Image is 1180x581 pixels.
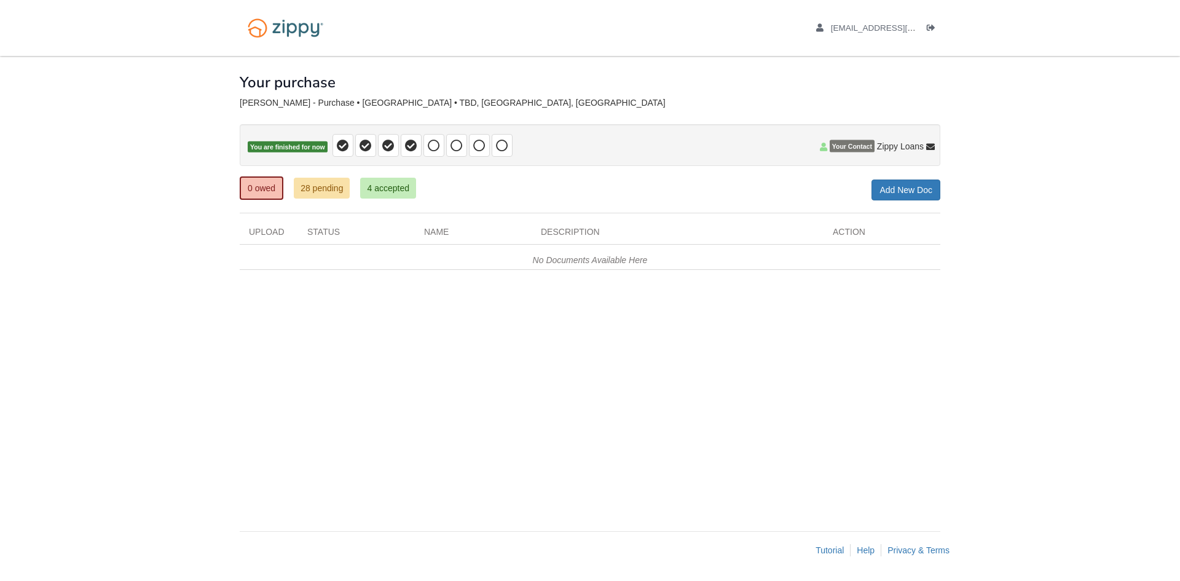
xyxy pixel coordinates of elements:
[816,545,844,555] a: Tutorial
[240,74,336,90] h1: Your purchase
[532,226,824,244] div: Description
[830,140,875,152] span: Your Contact
[533,255,648,265] em: No Documents Available Here
[824,226,940,244] div: Action
[240,98,940,108] div: [PERSON_NAME] - Purchase • [GEOGRAPHIC_DATA] • TBD, [GEOGRAPHIC_DATA], [GEOGRAPHIC_DATA]
[298,226,415,244] div: Status
[240,176,283,200] a: 0 owed
[360,178,416,199] a: 4 accepted
[831,23,972,33] span: myrandanevins@gmail.com
[240,12,331,44] img: Logo
[240,226,298,244] div: Upload
[887,545,950,555] a: Privacy & Terms
[871,180,940,200] a: Add New Doc
[816,23,972,36] a: edit profile
[927,23,940,36] a: Log out
[248,141,328,153] span: You are finished for now
[857,545,875,555] a: Help
[877,140,924,152] span: Zippy Loans
[415,226,532,244] div: Name
[294,178,350,199] a: 28 pending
